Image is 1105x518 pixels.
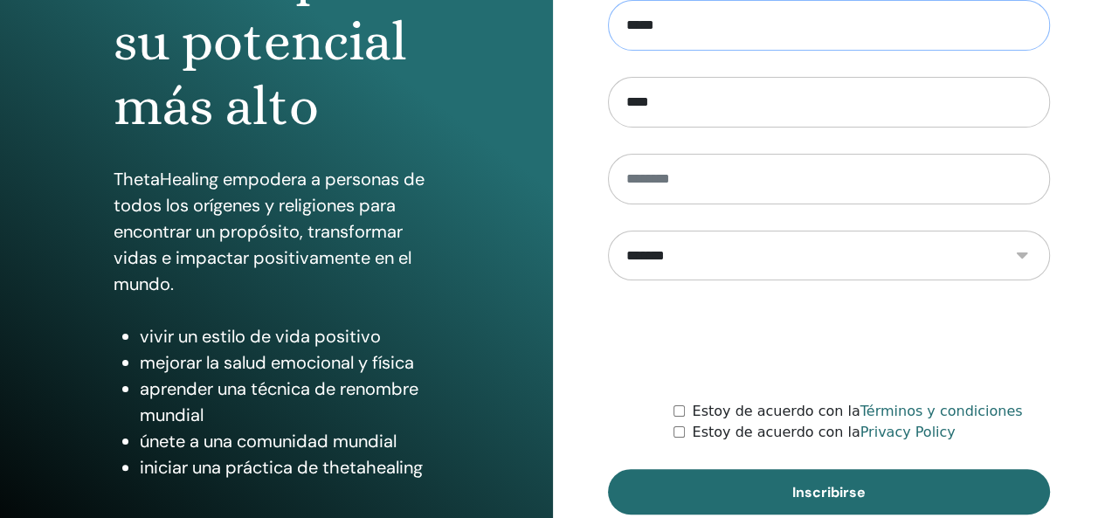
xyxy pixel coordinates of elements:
[692,422,955,443] label: Estoy de acuerdo con la
[140,376,439,428] li: aprender una técnica de renombre mundial
[692,401,1022,422] label: Estoy de acuerdo con la
[860,424,956,440] a: Privacy Policy
[608,469,1051,515] button: Inscribirse
[140,428,439,454] li: únete a una comunidad mundial
[792,483,866,501] span: Inscribirse
[140,323,439,349] li: vivir un estilo de vida positivo
[114,166,439,297] p: ThetaHealing empodera a personas de todos los orígenes y religiones para encontrar un propósito, ...
[140,454,439,480] li: iniciar una práctica de thetahealing
[696,307,962,375] iframe: reCAPTCHA
[140,349,439,376] li: mejorar la salud emocional y física
[860,403,1023,419] a: Términos y condiciones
